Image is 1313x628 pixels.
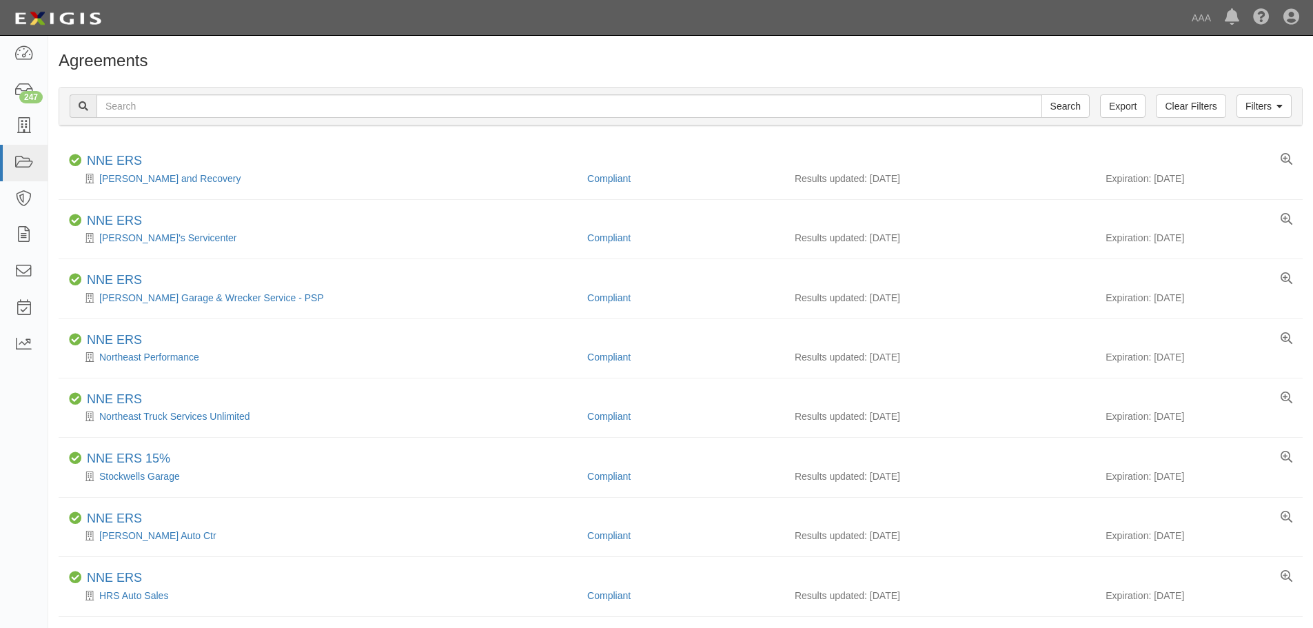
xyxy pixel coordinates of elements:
[99,530,216,541] a: [PERSON_NAME] Auto Ctr
[99,411,250,422] a: Northeast Truck Services Unlimited
[10,6,105,31] img: logo-5460c22ac91f19d4615b14bd174203de0afe785f0fc80cf4dbbc73dc1793850b.png
[69,172,577,185] div: Keene Towing and Recovery
[87,333,142,347] a: NNE ERS
[795,469,1085,483] div: Results updated: [DATE]
[99,173,241,184] a: [PERSON_NAME] and Recovery
[587,590,631,601] a: Compliant
[1041,94,1090,118] input: Search
[1106,172,1292,185] div: Expiration: [DATE]
[1281,571,1292,583] a: View results summary
[1106,469,1292,483] div: Expiration: [DATE]
[1106,350,1292,364] div: Expiration: [DATE]
[87,511,142,525] a: NNE ERS
[69,154,81,167] i: Compliant
[87,392,142,406] a: NNE ERS
[587,352,631,363] a: Compliant
[19,91,43,103] div: 247
[69,334,81,346] i: Compliant
[69,452,81,465] i: Compliant
[795,529,1085,543] div: Results updated: [DATE]
[587,530,631,541] a: Compliant
[69,512,81,525] i: Compliant
[87,571,142,586] div: NNE ERS
[96,94,1042,118] input: Search
[59,52,1303,70] h1: Agreements
[87,571,142,585] a: NNE ERS
[795,231,1085,245] div: Results updated: [DATE]
[795,291,1085,305] div: Results updated: [DATE]
[1156,94,1225,118] a: Clear Filters
[69,231,577,245] div: Freddie's Servicenter
[1281,452,1292,464] a: View results summary
[795,172,1085,185] div: Results updated: [DATE]
[99,352,199,363] a: Northeast Performance
[87,154,142,168] a: NNE ERS
[69,350,577,364] div: Northeast Performance
[69,274,81,286] i: Compliant
[1106,589,1292,602] div: Expiration: [DATE]
[587,292,631,303] a: Compliant
[87,333,142,348] div: NNE ERS
[1281,273,1292,285] a: View results summary
[69,469,577,483] div: Stockwells Garage
[1106,529,1292,543] div: Expiration: [DATE]
[1106,409,1292,423] div: Expiration: [DATE]
[1236,94,1292,118] a: Filters
[87,452,170,465] a: NNE ERS 15%
[69,214,81,227] i: Compliant
[69,291,577,305] div: Kim's Garage & Wrecker Service - PSP
[99,471,180,482] a: Stockwells Garage
[69,409,577,423] div: Northeast Truck Services Unlimited
[1281,214,1292,226] a: View results summary
[587,471,631,482] a: Compliant
[795,350,1085,364] div: Results updated: [DATE]
[1185,4,1218,32] a: AAA
[1106,231,1292,245] div: Expiration: [DATE]
[1253,10,1270,26] i: Help Center - Complianz
[87,392,142,407] div: NNE ERS
[587,173,631,184] a: Compliant
[587,232,631,243] a: Compliant
[1281,333,1292,345] a: View results summary
[69,393,81,405] i: Compliant
[87,452,170,467] div: NNE ERS 15%
[1281,154,1292,166] a: View results summary
[69,529,577,543] div: Arnold's Auto Ctr
[87,273,142,287] a: NNE ERS
[1281,392,1292,405] a: View results summary
[795,409,1085,423] div: Results updated: [DATE]
[87,273,142,288] div: NNE ERS
[87,511,142,527] div: NNE ERS
[795,589,1085,602] div: Results updated: [DATE]
[1281,511,1292,524] a: View results summary
[99,590,168,601] a: HRS Auto Sales
[69,589,577,602] div: HRS Auto Sales
[587,411,631,422] a: Compliant
[1106,291,1292,305] div: Expiration: [DATE]
[87,154,142,169] div: NNE ERS
[87,214,142,229] div: NNE ERS
[99,232,237,243] a: [PERSON_NAME]'s Servicenter
[99,292,324,303] a: [PERSON_NAME] Garage & Wrecker Service - PSP
[69,571,81,584] i: Compliant
[1100,94,1146,118] a: Export
[87,214,142,227] a: NNE ERS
